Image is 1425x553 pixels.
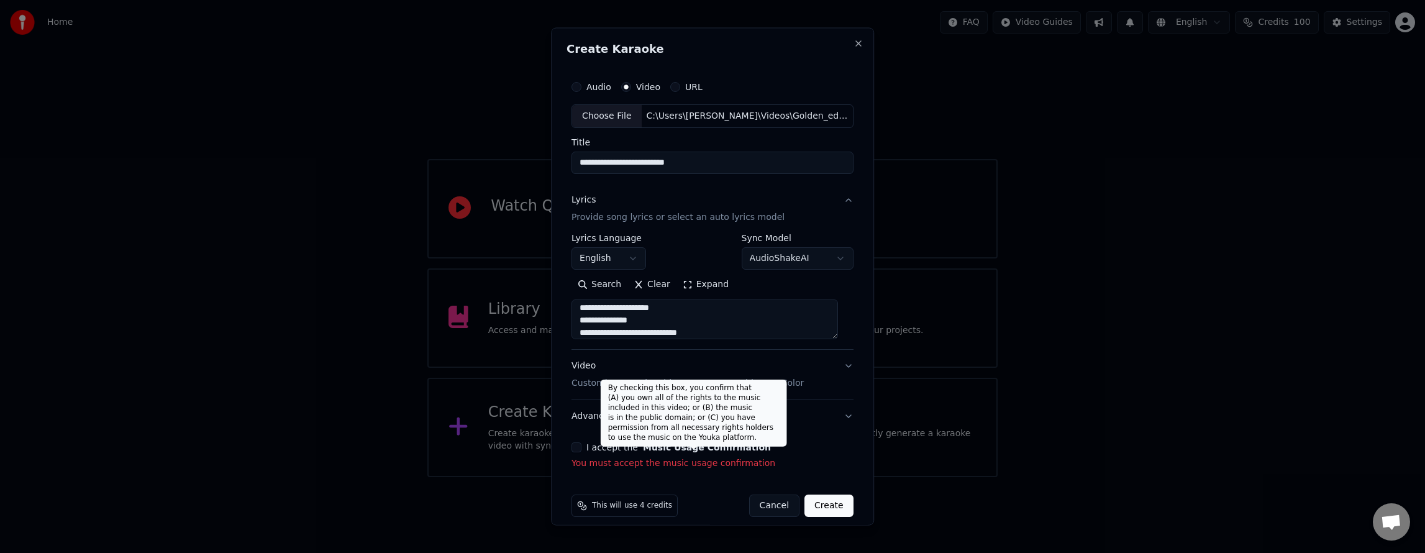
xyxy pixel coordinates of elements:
p: Customize Karaoke Video: Use Image, Video, or Color [571,377,804,389]
div: Choose File [572,105,642,127]
label: Sync Model [742,233,854,242]
p: Provide song lyrics or select an auto lyrics model [571,211,785,223]
button: Clear [627,274,676,294]
label: Audio [586,83,611,91]
button: Create [804,494,854,516]
p: You must accept the music usage confirmation [571,457,854,469]
div: Lyrics [571,193,596,206]
div: By checking this box, you confirm that (A) you own all of the rights to the music included in thi... [601,380,787,447]
label: Lyrics Language [571,233,646,242]
label: Video [636,83,660,91]
button: Expand [676,274,735,294]
label: Title [571,137,854,146]
button: Advanced [571,400,854,432]
div: Video [571,359,804,389]
button: LyricsProvide song lyrics or select an auto lyrics model [571,183,854,233]
button: Cancel [749,494,799,516]
div: C:\Users\[PERSON_NAME]\Videos\Golden_edit_edit.mkv [642,110,853,122]
button: Search [571,274,627,294]
button: I accept the [643,442,771,451]
label: I accept the [586,442,771,451]
div: LyricsProvide song lyrics or select an auto lyrics model [571,233,854,349]
span: This will use 4 credits [592,500,672,510]
h2: Create Karaoke [567,43,858,55]
button: VideoCustomize Karaoke Video: Use Image, Video, or Color [571,349,854,399]
label: URL [685,83,703,91]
